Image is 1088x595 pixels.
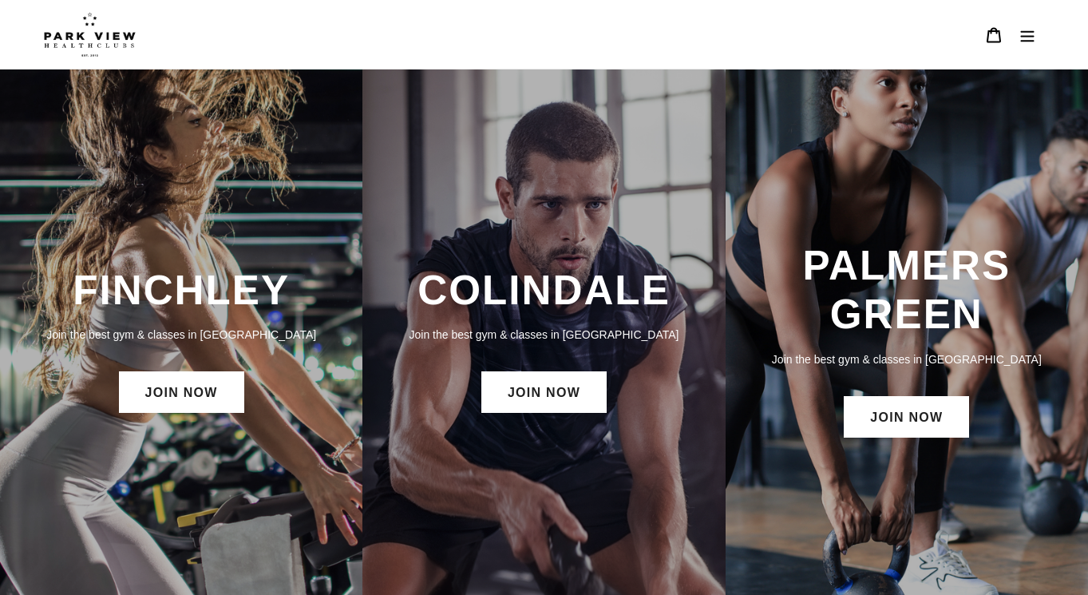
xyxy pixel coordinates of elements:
a: JOIN NOW: Colindale Membership [481,371,607,413]
a: JOIN NOW: Palmers Green Membership [844,396,969,438]
p: Join the best gym & classes in [GEOGRAPHIC_DATA] [378,326,709,343]
a: JOIN NOW: Finchley Membership [119,371,244,413]
h3: FINCHLEY [16,266,346,315]
button: Menu [1011,18,1044,52]
img: Park view health clubs is a gym near you. [44,12,136,57]
h3: COLINDALE [378,266,709,315]
p: Join the best gym & classes in [GEOGRAPHIC_DATA] [16,326,346,343]
p: Join the best gym & classes in [GEOGRAPHIC_DATA] [742,351,1072,368]
h3: PALMERS GREEN [742,241,1072,339]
